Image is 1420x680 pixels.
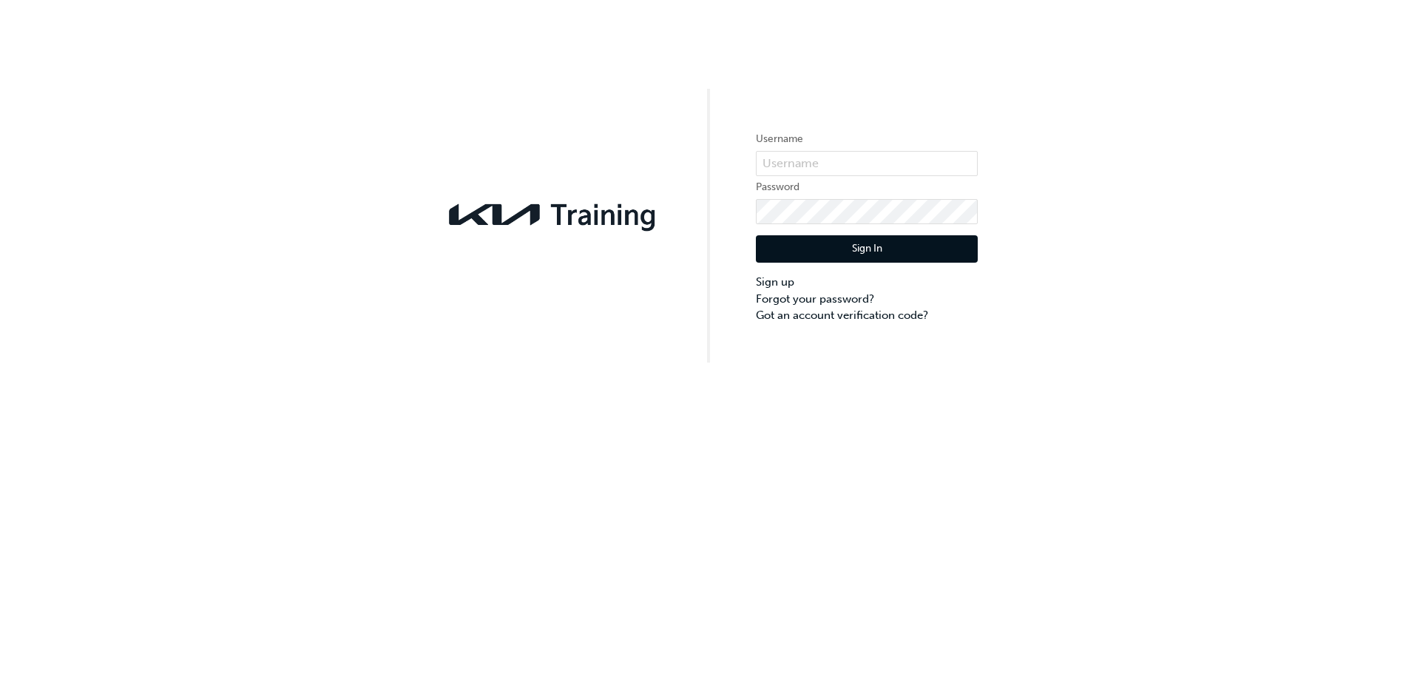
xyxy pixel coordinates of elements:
img: kia-training [442,195,664,235]
label: Username [756,130,978,148]
input: Username [756,151,978,176]
button: Sign In [756,235,978,263]
a: Got an account verification code? [756,307,978,324]
a: Sign up [756,274,978,291]
a: Forgot your password? [756,291,978,308]
label: Password [756,178,978,196]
